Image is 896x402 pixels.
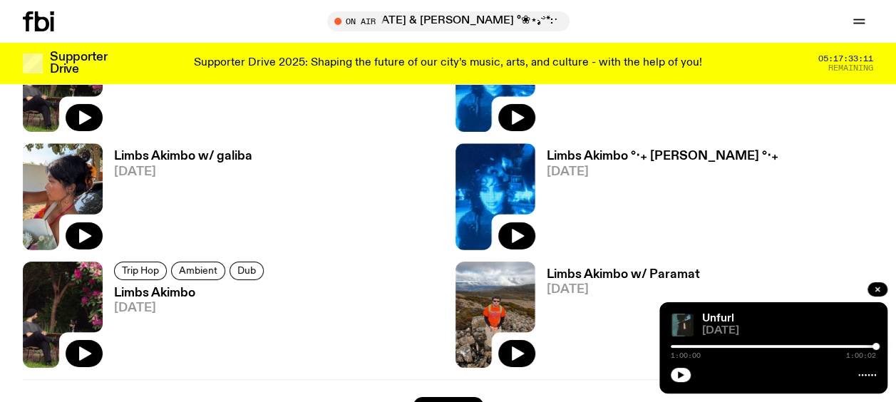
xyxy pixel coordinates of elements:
[547,150,778,163] h3: Limbs Akimbo °‧₊ [PERSON_NAME] °‧₊
[114,150,252,163] h3: Limbs Akimbo w/ galiba
[171,262,225,280] a: Ambient
[702,313,734,324] a: Unfurl
[327,11,570,31] button: On AirThe Allnighter with [US_STATE] & [PERSON_NAME] °❀⋆.ೃ࿔*:･
[671,352,701,359] span: 1:00:00
[114,287,268,299] h3: Limbs Akimbo
[103,150,252,249] a: Limbs Akimbo w/ galiba[DATE]
[230,262,264,280] a: Dub
[23,262,103,368] img: Jackson sits at an outdoor table, legs crossed and gazing at a black and brown dog also sitting a...
[237,265,256,276] span: Dub
[547,284,700,296] span: [DATE]
[114,166,252,178] span: [DATE]
[547,166,778,178] span: [DATE]
[122,265,159,276] span: Trip Hop
[103,287,268,368] a: Limbs Akimbo[DATE]
[194,57,702,70] p: Supporter Drive 2025: Shaping the future of our city’s music, arts, and culture - with the help o...
[535,269,700,368] a: Limbs Akimbo w/ Paramat[DATE]
[702,326,876,336] span: [DATE]
[179,265,217,276] span: Ambient
[114,302,268,314] span: [DATE]
[846,352,876,359] span: 1:00:02
[818,55,873,63] span: 05:17:33:11
[828,64,873,72] span: Remaining
[50,51,107,76] h3: Supporter Drive
[114,262,167,280] a: Trip Hop
[535,150,778,249] a: Limbs Akimbo °‧₊ [PERSON_NAME] °‧₊[DATE]
[547,269,700,281] h3: Limbs Akimbo w/ Paramat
